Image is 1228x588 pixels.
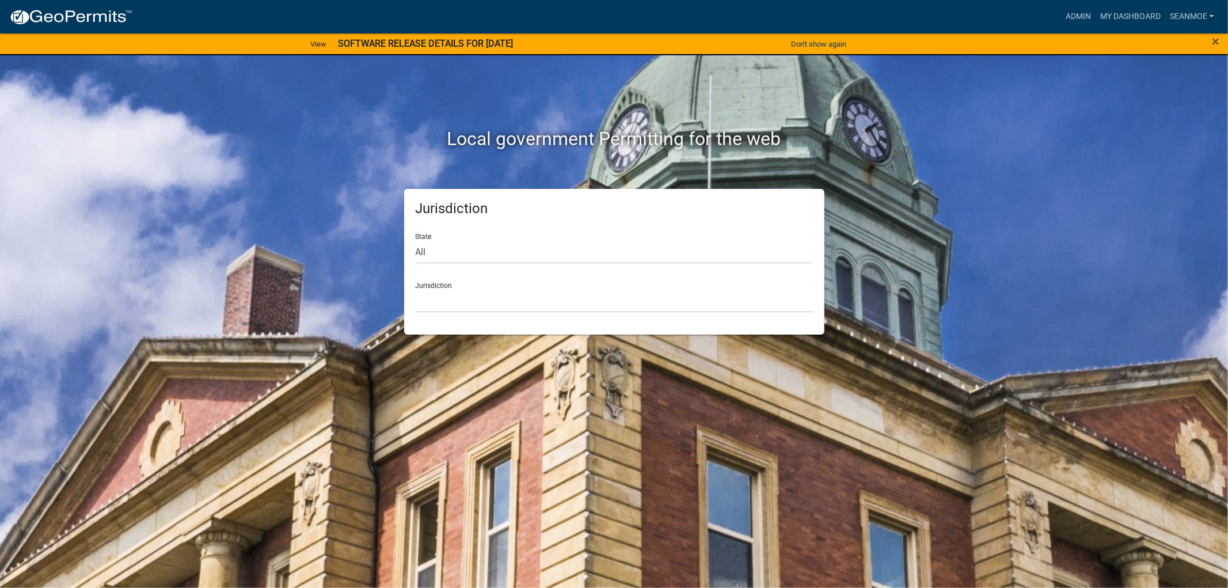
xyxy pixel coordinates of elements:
[1061,6,1096,28] a: Admin
[295,128,934,150] h2: Local government Permitting for the web
[1165,6,1219,28] a: SeanMoe
[1212,35,1219,48] button: Close
[338,38,513,49] strong: SOFTWARE RELEASE DETAILS FOR [DATE]
[786,35,851,54] button: Don't show again
[1096,6,1165,28] a: My Dashboard
[416,200,813,217] h5: Jurisdiction
[306,35,331,54] a: View
[1212,33,1219,50] span: ×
